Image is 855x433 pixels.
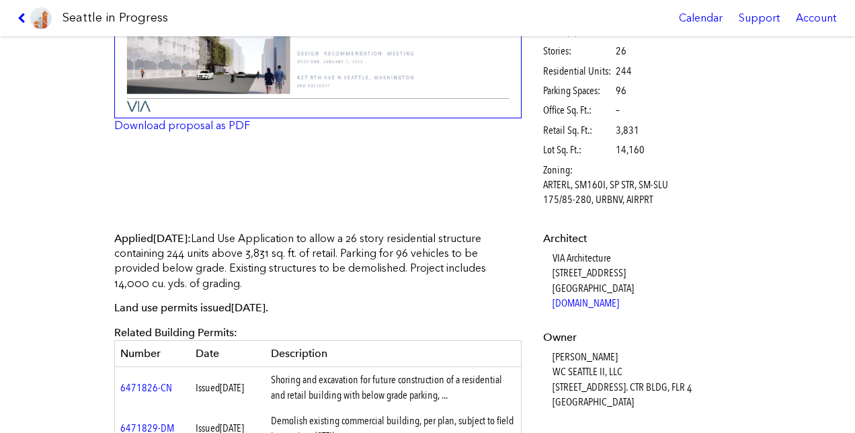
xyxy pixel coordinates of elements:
span: Related Building Permits: [114,326,237,339]
span: ARTERL, SM160I, SP STR, SM-SLU 175/85-280, URBNV, AIRPRT [543,178,684,208]
span: [DATE] [220,381,244,394]
p: Land Use Application to allow a 26 story residential structure containing 244 units above 3,831 s... [114,231,522,292]
a: [DOMAIN_NAME] [553,297,619,309]
img: favicon-96x96.png [30,7,52,29]
span: – [616,103,620,118]
th: Date [190,341,266,367]
td: Issued [190,367,266,408]
th: Description [266,341,522,367]
a: Download proposal as PDF [114,119,250,132]
span: 14,160 [616,143,645,157]
span: 26 [616,44,626,58]
span: Residential Units: [543,64,614,79]
span: [DATE] [153,232,188,245]
h1: Seattle in Progress [63,9,168,26]
dt: Owner [543,330,737,345]
span: Lot Sq. Ft.: [543,143,614,157]
span: Zoning: [543,163,614,178]
span: 244 [616,64,632,79]
dd: VIA Architecture [STREET_ADDRESS] [GEOGRAPHIC_DATA] [553,251,737,311]
span: Office Sq. Ft.: [543,103,614,118]
span: 96 [616,83,626,98]
span: Parking Spaces: [543,83,614,98]
a: 6471826-CN [120,381,172,394]
dd: [PERSON_NAME] WC SEATTLE II, LLC [STREET_ADDRESS]. CTR BLDG, FLR 4 [GEOGRAPHIC_DATA] [553,350,737,410]
dt: Architect [543,231,737,246]
th: Number [115,341,190,367]
span: 3,831 [616,123,639,138]
span: Retail Sq. Ft.: [543,123,614,138]
p: Land use permits issued . [114,301,522,315]
span: Stories: [543,44,614,58]
span: Applied : [114,232,191,245]
span: [DATE] [231,301,266,314]
td: Shoring and excavation for future construction of a residential and retail building with below gr... [266,367,522,408]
